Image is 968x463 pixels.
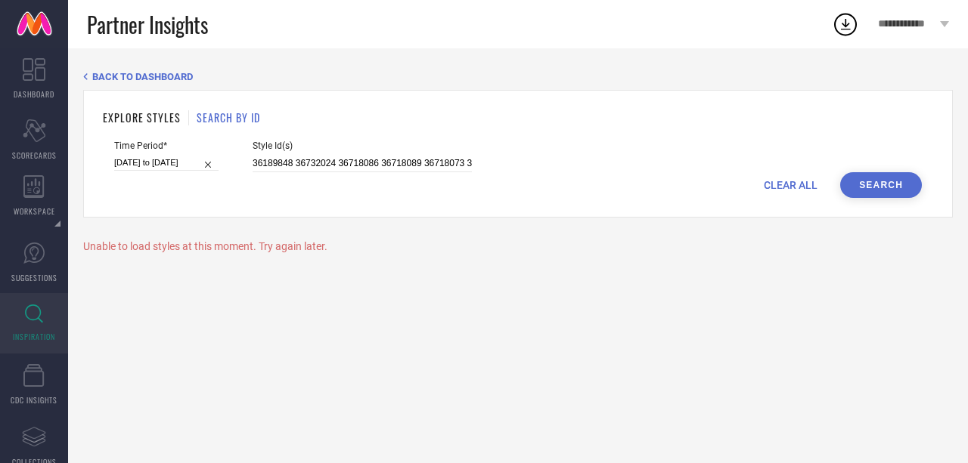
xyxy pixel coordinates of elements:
span: Style Id(s) [253,140,472,151]
input: Enter comma separated style ids e.g. 12345, 67890 [253,155,472,172]
span: BACK TO DASHBOARD [92,71,193,82]
div: Open download list [832,11,859,38]
span: WORKSPACE [14,205,55,217]
span: SUGGESTIONS [11,272,57,283]
span: SCORECARDS [12,150,57,161]
button: Search [840,172,922,198]
span: CLEAR ALL [764,179,818,191]
h1: EXPLORE STYLES [103,110,181,125]
span: Time Period* [114,140,219,151]
div: Unable to load styles at this moment. Try again later. [83,240,953,252]
span: Partner Insights [87,9,208,40]
h1: SEARCH BY ID [197,110,260,125]
input: Select time period [114,155,219,171]
span: CDC INSIGHTS [11,394,57,406]
span: INSPIRATION [13,331,55,342]
div: Back TO Dashboard [83,71,953,82]
span: DASHBOARD [14,88,54,100]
